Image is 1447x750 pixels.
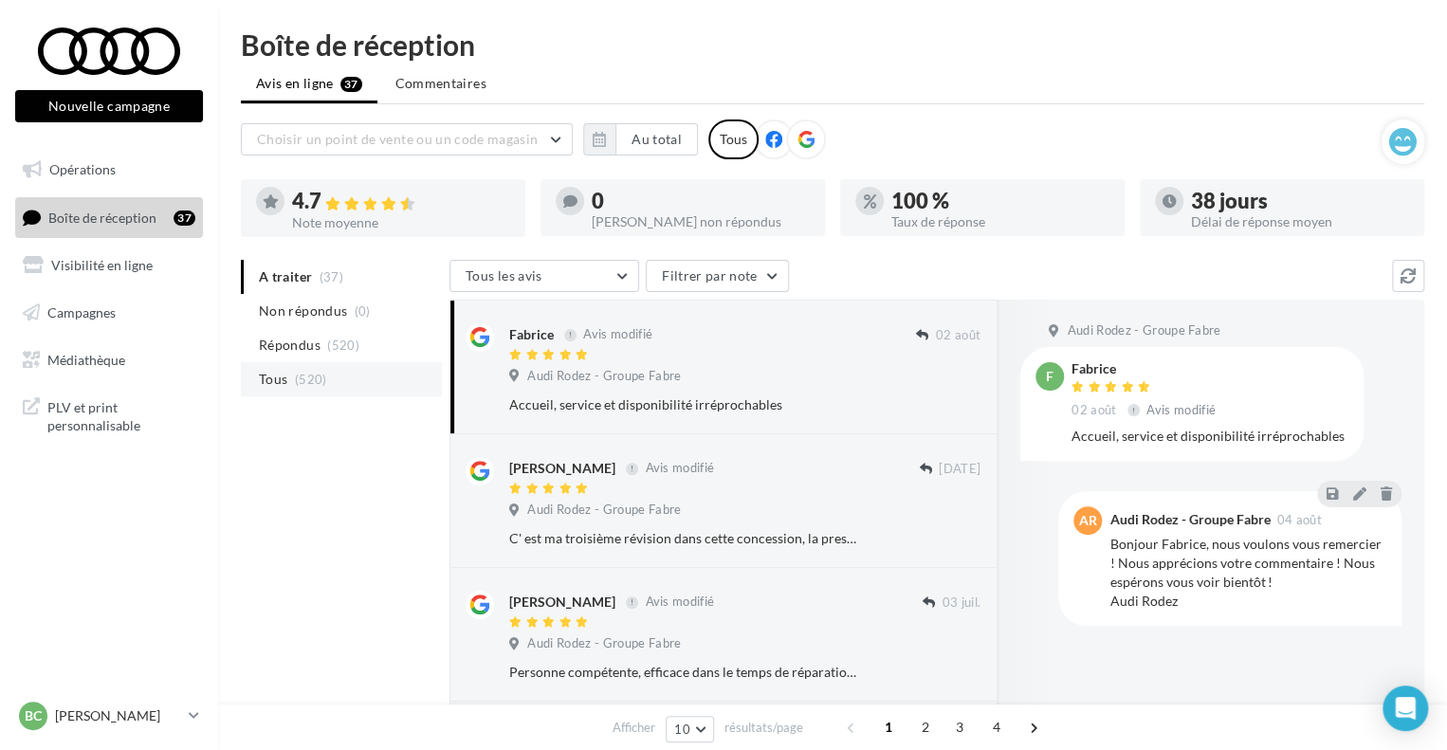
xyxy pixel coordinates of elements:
span: AR [1079,511,1097,530]
a: Médiathèque [11,340,207,380]
div: C' est ma troisième révision dans cette concession, la prestation et l' accueil sont toujours de ... [509,529,857,548]
div: 38 jours [1191,191,1409,211]
span: Médiathèque [47,351,125,367]
button: Filtrer par note [646,260,789,292]
a: PLV et print personnalisable [11,387,207,443]
span: Audi Rodez - Groupe Fabre [527,502,681,519]
span: (520) [295,372,327,387]
a: Campagnes [11,293,207,333]
span: Visibilité en ligne [51,257,153,273]
button: Au total [583,123,698,155]
div: Délai de réponse moyen [1191,215,1409,229]
span: Avis modifié [1146,402,1216,417]
span: résultats/page [724,719,803,737]
a: Visibilité en ligne [11,246,207,285]
div: 37 [174,210,195,226]
span: Commentaires [395,74,486,93]
span: Audi Rodez - Groupe Fabre [1067,322,1220,339]
div: Note moyenne [292,216,510,229]
span: Choisir un point de vente ou un code magasin [257,131,538,147]
div: Fabrice [1072,362,1219,375]
button: Nouvelle campagne [15,90,203,122]
div: Fabrice [509,325,554,344]
span: Opérations [49,161,116,177]
div: [PERSON_NAME] [509,459,615,478]
span: [DATE] [939,461,980,478]
div: Taux de réponse [891,215,1109,229]
span: 2 [910,712,941,742]
span: F [1046,367,1053,386]
button: Tous les avis [449,260,639,292]
div: Personne compétente, efficace dans le temps de réparation. Le suivie a été parfait. A l'écoute et... [509,663,857,682]
div: Bonjour Fabrice, nous voulons vous remercier ! Nous apprécions votre commentaire ! Nous espérons ... [1109,535,1386,611]
button: Choisir un point de vente ou un code magasin [241,123,573,155]
span: 3 [944,712,975,742]
div: [PERSON_NAME] [509,593,615,612]
span: 04 août [1276,514,1321,526]
span: Tous les avis [466,267,542,284]
span: Audi Rodez - Groupe Fabre [527,635,681,652]
span: Avis modifié [645,461,714,476]
span: 03 juil. [942,595,980,612]
span: Boîte de réception [48,209,156,225]
span: 02 août [936,327,980,344]
div: Accueil, service et disponibilité irréprochables [1072,427,1348,446]
span: PLV et print personnalisable [47,394,195,435]
span: Non répondus [259,302,347,320]
span: Avis modifié [583,327,652,342]
div: Audi Rodez - Groupe Fabre [1109,513,1270,526]
div: Open Intercom Messenger [1383,686,1428,731]
span: 4 [981,712,1012,742]
div: 100 % [891,191,1109,211]
p: [PERSON_NAME] [55,706,181,725]
button: Au total [615,123,698,155]
span: Tous [259,370,287,389]
span: Afficher [613,719,655,737]
a: Boîte de réception37 [11,197,207,238]
span: (520) [327,338,359,353]
div: Accueil, service et disponibilité irréprochables [509,395,857,414]
span: Audi Rodez - Groupe Fabre [527,368,681,385]
div: 0 [592,191,810,211]
a: Opérations [11,150,207,190]
div: [PERSON_NAME] non répondus [592,215,810,229]
span: Avis modifié [645,595,714,610]
button: 10 [666,716,714,742]
div: Boîte de réception [241,30,1424,59]
div: 4.7 [292,191,510,212]
span: 10 [674,722,690,737]
div: Tous [708,119,759,159]
span: (0) [355,303,371,319]
span: BC [25,706,42,725]
span: 02 août [1072,402,1116,419]
a: BC [PERSON_NAME] [15,698,203,734]
span: 1 [873,712,904,742]
span: Répondus [259,336,321,355]
span: Campagnes [47,304,116,320]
